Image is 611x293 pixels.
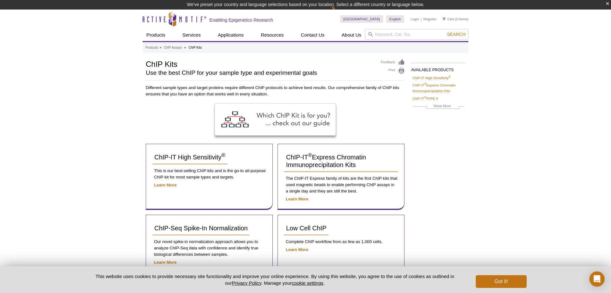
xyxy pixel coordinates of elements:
a: Services [179,29,205,41]
sup: ® [449,75,451,78]
h2: Use the best ChIP for your sample type and experimental goals [146,70,375,76]
img: Your Cart [443,17,446,20]
sup: ® [424,96,426,99]
a: Resources [257,29,288,41]
a: ChIP-IT High Sensitivity® [152,150,227,164]
button: Search [445,31,467,37]
img: Change Here [331,5,348,20]
sup: ® [221,152,225,158]
span: Search [447,32,466,37]
a: English [386,15,404,23]
p: Our novel spike-in normalization approach allows you to analyze ChIP-Seq data with confidence and... [152,239,266,258]
a: Show More [412,103,464,110]
button: cookie settings [292,280,323,286]
a: Low Cell ChIP [284,221,328,235]
a: ChIP Assays [164,45,182,51]
p: This is our best-selling ChIP kits and is the go-to all-purpose ChIP kit for most sample types an... [152,168,266,180]
sup: ® [424,83,426,86]
li: | [421,15,422,23]
a: ChIP-IT High Sensitivity® [412,75,451,81]
a: Applications [214,29,248,41]
h2: Enabling Epigenetics Research [209,17,273,23]
span: ChIP-IT Express Chromatin Immunoprecipitation Kits [286,154,366,168]
a: Privacy Policy [232,280,261,286]
a: Login [411,17,419,21]
a: Feedback [381,59,405,66]
span: ChIP-IT High Sensitivity [154,154,225,161]
p: Complete ChIP workflow from as few as 1,000 cells. [284,239,398,245]
a: About Us [338,29,365,41]
a: ChIP-IT®FFPE II [412,96,438,101]
h1: ChIP Kits [146,59,375,68]
div: Open Intercom Messenger [589,271,605,287]
li: » [159,46,161,49]
a: Learn More [154,183,177,187]
button: Got it! [476,275,527,288]
a: ChIP-Seq Spike-In Normalization [152,221,249,235]
a: Learn More [286,197,308,201]
a: Print [381,67,405,74]
sup: ® [308,152,312,158]
a: ChIP-IT®Express Chromatin Immunoprecipitation Kits [284,150,398,172]
li: » [184,46,186,49]
a: Products [143,29,169,41]
a: Contact Us [297,29,328,41]
span: ChIP-Seq Spike-In Normalization [154,225,248,232]
a: Learn More [154,260,177,265]
li: ChIP Kits [188,46,202,49]
a: ChIP-IT®Express Chromatin Immunoprecipitation Kits [412,82,464,94]
a: Products [145,45,158,51]
p: Different sample types and target proteins require different ChIP protocols to achieve best resul... [146,85,405,97]
span: Low Cell ChIP [286,225,327,232]
a: Register [423,17,436,21]
a: Learn More [286,247,308,252]
p: This website uses cookies to provide necessary site functionality and improve your online experie... [84,273,465,286]
p: The ChIP-IT Express family of kits are the first ChIP kits that used magnetic beads to enable per... [284,175,398,194]
a: Cart [443,17,454,21]
img: ChIP Kit Selection Guide [215,104,336,136]
input: Keyword, Cat. No. [365,29,468,40]
a: [GEOGRAPHIC_DATA] [340,15,383,23]
li: (0 items) [443,15,468,23]
h2: AVAILABLE PRODUCTS [411,63,465,74]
